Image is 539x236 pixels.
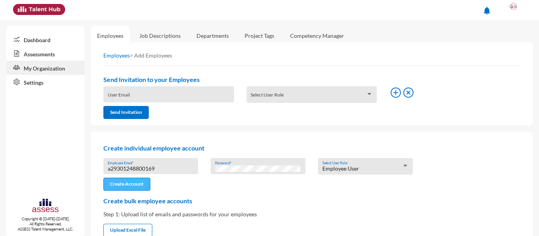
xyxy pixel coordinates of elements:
[322,165,359,172] span: Employee User
[103,178,150,191] button: Create Account
[130,52,172,59] span: > Add Employees
[103,211,520,217] p: Step 1: Upload list of emails and passwords for your employees
[482,6,492,15] mat-icon: notifications
[103,144,520,152] p: Create individual employee account
[103,76,520,83] p: Send Invitation to your Employees
[190,26,235,45] a: Departments
[238,26,281,45] a: Project Tags
[133,26,187,45] a: Job Descriptions
[6,46,84,61] a: Assessments
[6,216,84,232] p: Copyright © [DATE]-[DATE]. All Rights Reserved. ASSESS Talent Management, LLC.
[6,32,84,46] a: Dashboard
[103,106,149,119] button: Send Invitation
[103,52,130,59] a: Employees
[91,26,130,45] a: Employees
[6,75,84,89] a: Settings
[6,61,84,75] a: My Organization
[32,198,59,215] img: assesscompany-logo.png
[103,197,520,204] p: Create bulk employee accounts
[284,26,350,45] a: Competency Manager
[108,165,194,172] input: Employee Email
